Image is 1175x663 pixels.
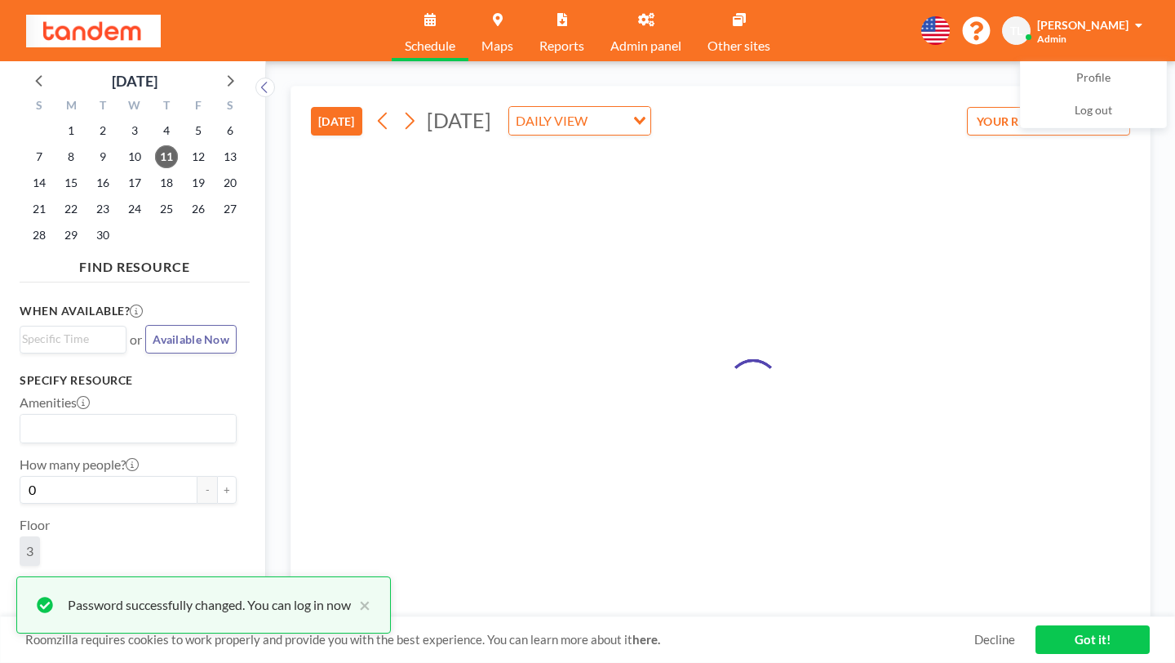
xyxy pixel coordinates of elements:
span: Thursday, September 18, 2025 [155,171,178,194]
div: S [214,96,246,118]
button: YOUR RESERVATIONS [967,107,1130,136]
span: Maps [481,39,513,52]
span: Tuesday, September 30, 2025 [91,224,114,247]
div: S [24,96,55,118]
span: Friday, September 19, 2025 [187,171,210,194]
button: - [197,476,217,504]
span: Tuesday, September 16, 2025 [91,171,114,194]
span: Reports [539,39,584,52]
span: Tuesday, September 2, 2025 [91,119,114,142]
div: Search for option [20,327,126,351]
span: Saturday, September 20, 2025 [219,171,242,194]
span: Roomzilla requires cookies to work properly and provide you with the best experience. You can lea... [25,632,974,647]
span: Saturday, September 27, 2025 [219,198,242,220]
span: Monday, September 1, 2025 [60,119,82,142]
div: Search for option [20,415,236,443]
button: close [351,595,370,615]
div: W [119,96,151,118]
span: Saturday, September 6, 2025 [219,119,242,142]
span: Sunday, September 21, 2025 [28,198,51,220]
span: Friday, September 5, 2025 [187,119,210,142]
span: Tuesday, September 23, 2025 [91,198,114,220]
span: Thursday, September 25, 2025 [155,198,178,220]
div: Search for option [509,107,650,135]
input: Search for option [592,110,623,131]
span: Thursday, September 4, 2025 [155,119,178,142]
span: Monday, September 22, 2025 [60,198,82,220]
span: Saturday, September 13, 2025 [219,145,242,168]
div: M [55,96,87,118]
a: Profile [1021,62,1166,95]
button: Available Now [145,325,237,354]
img: organization-logo [26,15,161,47]
a: Log out [1021,95,1166,127]
span: Tuesday, September 9, 2025 [91,145,114,168]
span: Friday, September 12, 2025 [187,145,210,168]
span: Friday, September 26, 2025 [187,198,210,220]
label: Amenities [20,394,90,411]
div: Password successfully changed. You can log in now [68,595,351,615]
span: Sunday, September 28, 2025 [28,224,51,247]
span: Wednesday, September 17, 2025 [123,171,146,194]
span: Available Now [153,332,229,346]
div: T [150,96,182,118]
span: [DATE] [427,108,491,132]
span: Wednesday, September 10, 2025 [123,145,146,168]
a: Got it! [1035,625,1150,654]
span: or [130,331,142,348]
span: Sunday, September 7, 2025 [28,145,51,168]
input: Search for option [22,330,117,348]
span: DAILY VIEW [512,110,591,131]
button: + [217,476,237,504]
span: Profile [1076,70,1111,87]
span: Thursday, September 11, 2025 [155,145,178,168]
span: Wednesday, September 3, 2025 [123,119,146,142]
a: Decline [974,632,1015,647]
span: Admin [1037,33,1066,45]
span: Admin panel [610,39,681,52]
label: Floor [20,517,50,533]
span: Monday, September 8, 2025 [60,145,82,168]
span: Schedule [405,39,455,52]
span: Sunday, September 14, 2025 [28,171,51,194]
span: [PERSON_NAME] [1037,18,1128,32]
span: Wednesday, September 24, 2025 [123,198,146,220]
span: TL [1010,24,1022,38]
div: T [87,96,119,118]
div: [DATE] [112,69,157,92]
button: [DATE] [311,107,362,136]
span: Other sites [707,39,770,52]
h4: FIND RESOURCE [20,252,250,275]
label: How many people? [20,456,139,473]
h3: Specify resource [20,373,237,388]
span: Log out [1075,103,1112,119]
span: Monday, September 15, 2025 [60,171,82,194]
div: F [182,96,214,118]
span: 3 [26,543,33,559]
a: here. [632,632,660,647]
span: Monday, September 29, 2025 [60,224,82,247]
input: Search for option [22,418,227,439]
